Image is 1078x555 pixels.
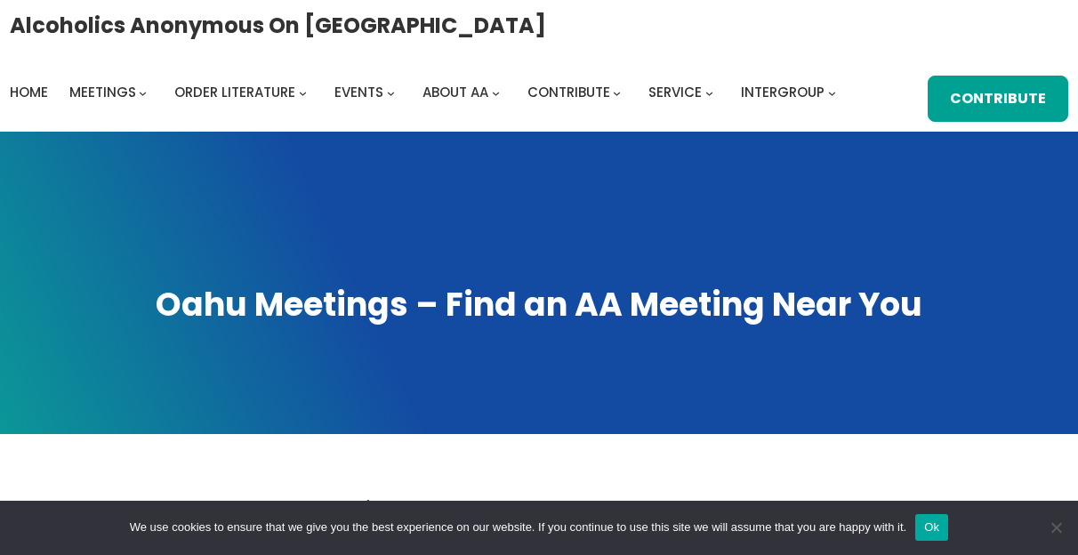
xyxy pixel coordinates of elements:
span: Home [10,83,48,101]
span: About AA [422,83,488,101]
button: Meetings submenu [139,88,147,96]
button: Ok [915,514,948,541]
nav: Intergroup [10,80,842,105]
button: Contribute submenu [613,88,621,96]
span: Intergroup [741,83,825,101]
button: Service submenu [705,88,713,96]
h1: Oahu Meetings – Find an AA Meeting Near You [17,283,1060,326]
span: Meetings [69,83,136,101]
a: Service [648,80,702,105]
button: Events submenu [387,88,395,96]
span: Events [334,83,383,101]
button: Intergroup submenu [828,88,836,96]
span: We use cookies to ensure that we give you the best experience on our website. If you continue to ... [130,519,906,536]
a: Contribute [928,76,1068,122]
span: Order Literature [174,83,295,101]
button: Order Literature submenu [299,88,307,96]
a: Events [334,80,383,105]
a: Alcoholics Anonymous on [GEOGRAPHIC_DATA] [10,6,546,44]
span: Contribute [527,83,610,101]
a: Contribute [527,80,610,105]
button: About AA submenu [492,88,500,96]
a: Meetings [69,80,136,105]
span: No [1047,519,1065,536]
a: Intergroup [741,80,825,105]
a: Home [10,80,48,105]
a: About AA [422,80,488,105]
span: Service [648,83,702,101]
